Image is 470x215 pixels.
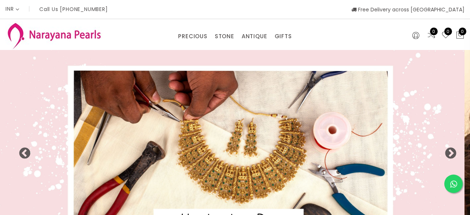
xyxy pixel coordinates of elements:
button: Next [444,147,452,155]
button: Previous [18,147,26,155]
p: Call Us [PHONE_NUMBER] [39,7,108,12]
span: 0 [459,28,466,35]
a: STONE [215,31,234,42]
a: ANTIQUE [242,31,267,42]
a: 0 [441,31,450,40]
span: 0 [430,28,438,35]
span: Free Delivery across [GEOGRAPHIC_DATA] [351,6,464,13]
a: GIFTS [275,31,292,42]
button: 0 [456,31,464,40]
a: 0 [427,31,436,40]
span: 0 [444,28,452,35]
a: PRECIOUS [178,31,207,42]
